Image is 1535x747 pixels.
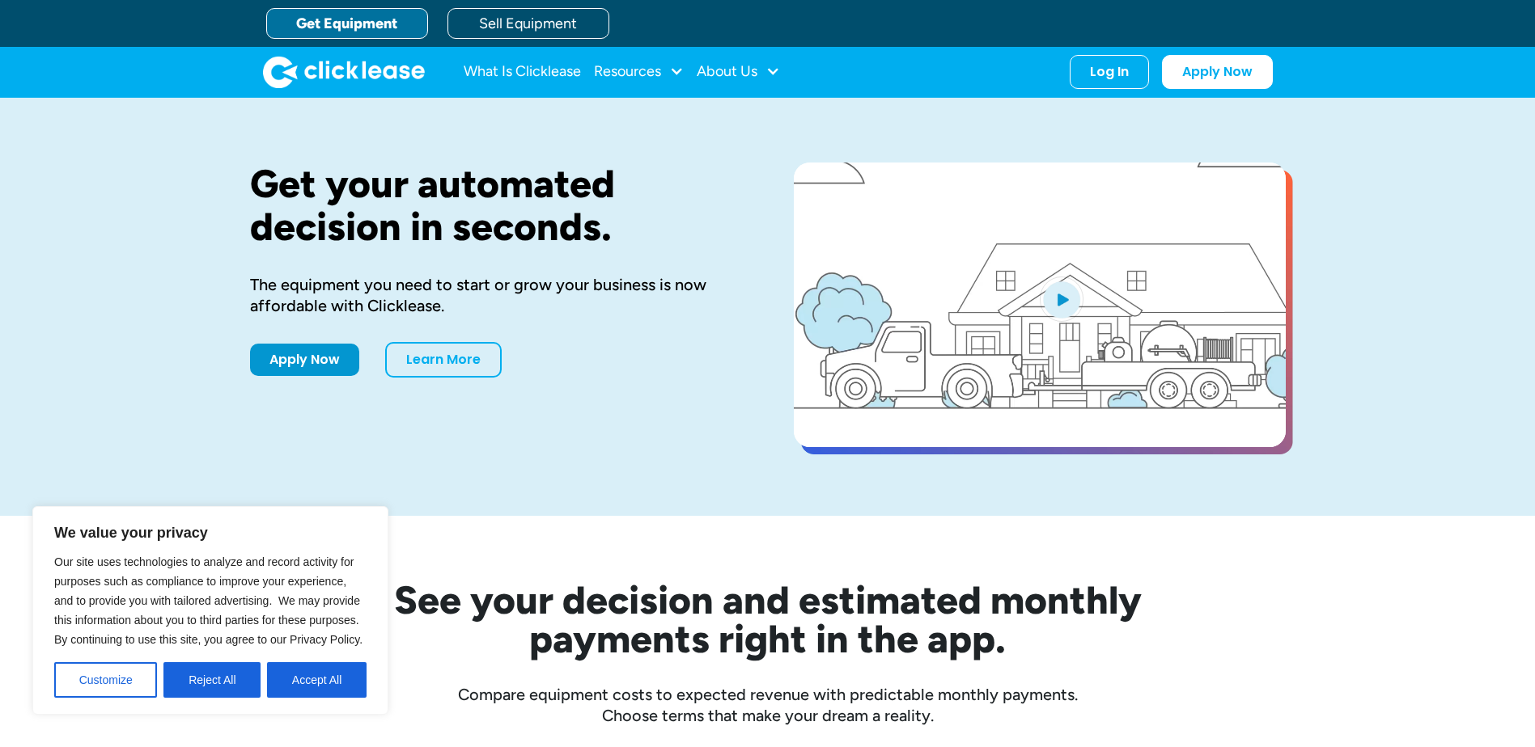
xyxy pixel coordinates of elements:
button: Accept All [267,662,367,698]
a: Get Equipment [266,8,428,39]
a: Apply Now [1162,55,1273,89]
a: Learn More [385,342,502,378]
p: We value your privacy [54,523,367,542]
a: Sell Equipment [447,8,609,39]
button: Reject All [163,662,261,698]
a: What Is Clicklease [464,56,581,88]
button: Customize [54,662,157,698]
div: Compare equipment costs to expected revenue with predictable monthly payments. Choose terms that ... [250,684,1286,726]
a: home [263,56,425,88]
h1: Get your automated decision in seconds. [250,162,742,248]
div: About Us [697,56,780,88]
div: Log In [1090,64,1129,80]
a: open lightbox [794,162,1286,447]
div: We value your privacy [32,506,388,715]
img: Clicklease logo [263,56,425,88]
span: Our site uses technologies to analyze and record activity for purposes such as compliance to impr... [54,555,363,646]
div: The equipment you need to start or grow your business is now affordable with Clicklease. [250,274,742,316]
a: Apply Now [250,344,359,376]
img: Blue play button logo on a light blue circular background [1040,276,1083,322]
h2: See your decision and estimated monthly payments right in the app. [315,580,1221,658]
div: Resources [594,56,684,88]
